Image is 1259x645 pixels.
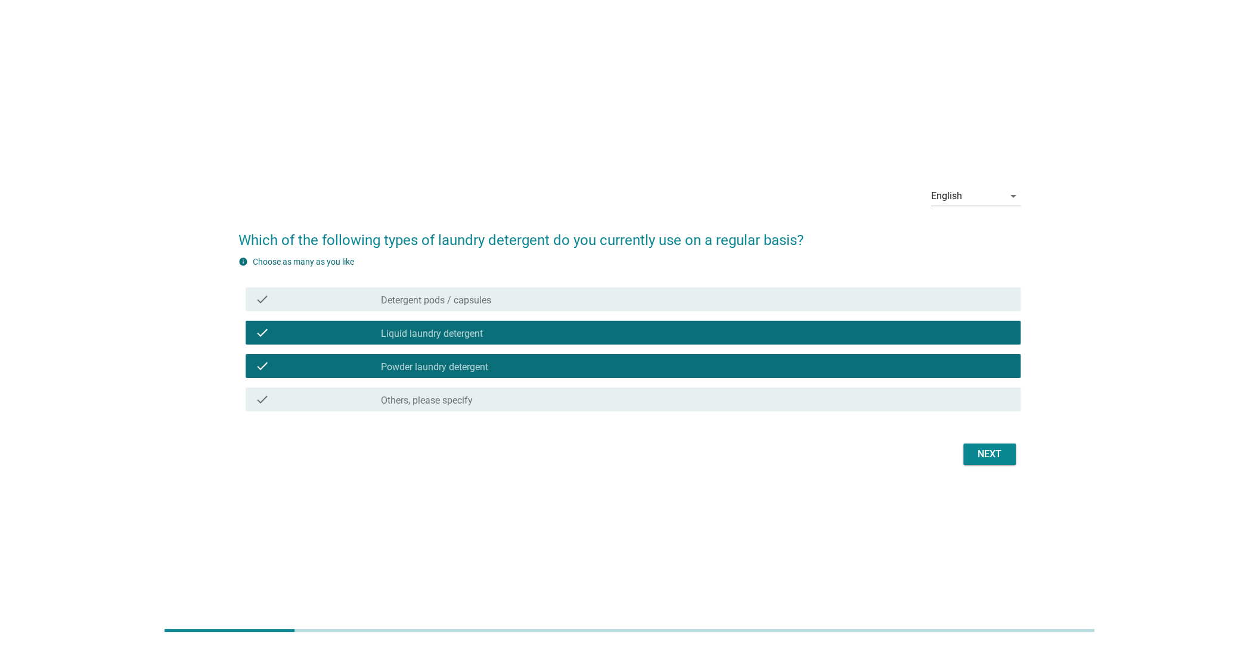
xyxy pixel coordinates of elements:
div: Next [973,447,1006,461]
i: check [255,325,269,340]
div: English [931,191,962,201]
h2: Which of the following types of laundry detergent do you currently use on a regular basis? [238,218,1021,251]
i: check [255,292,269,306]
button: Next [963,444,1016,465]
label: Others, please specify [381,395,473,407]
i: info [238,257,248,266]
i: check [255,392,269,407]
label: Detergent pods / capsules [381,294,491,306]
label: Powder laundry detergent [381,361,488,373]
label: Liquid laundry detergent [381,328,483,340]
label: Choose as many as you like [253,257,354,266]
i: check [255,359,269,373]
i: arrow_drop_down [1006,189,1021,203]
